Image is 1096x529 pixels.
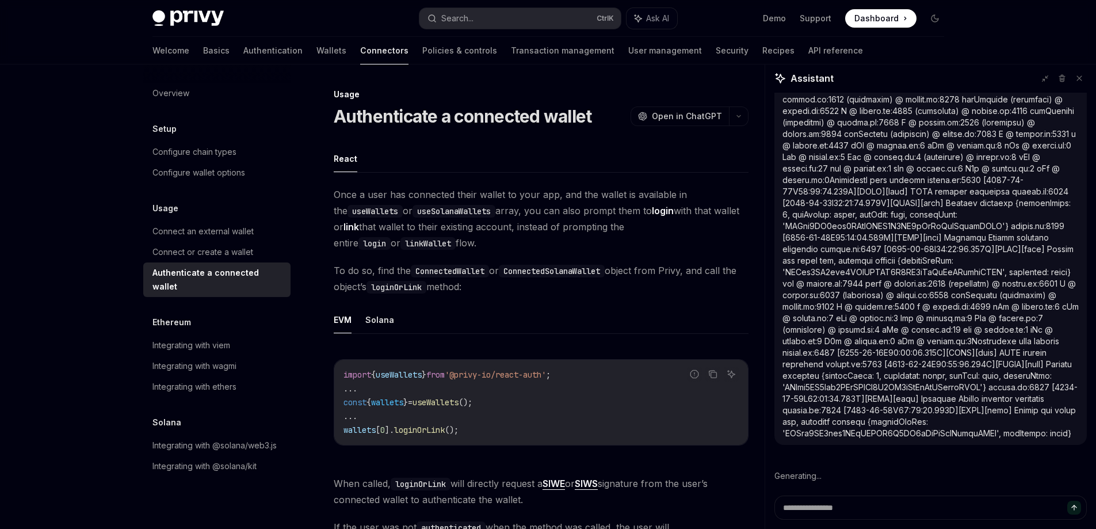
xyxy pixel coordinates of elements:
div: Configure wallet options [152,166,245,180]
span: '@privy-io/react-auth' [445,370,546,380]
span: Dashboard [854,13,899,24]
h5: Usage [152,201,178,215]
a: Policies & controls [422,37,497,64]
code: loginOrLink [391,478,450,490]
code: ConnectedSolanaWallet [499,265,605,277]
div: Integrating with @solana/kit [152,459,257,473]
div: Authenticate a connected wallet [152,266,284,294]
code: linkWallet [400,237,456,250]
a: Integrating with viem [143,335,291,356]
a: Demo [763,13,786,24]
div: Generating... [774,461,1087,491]
span: Ask AI [646,13,669,24]
a: Dashboard [845,9,916,28]
div: Connect an external wallet [152,224,254,238]
a: Recipes [762,37,795,64]
code: ConnectedWallet [411,265,489,277]
button: Ask AI [627,8,677,29]
span: wallets [343,425,376,435]
span: = [408,397,413,408]
div: Configure chain types [152,145,236,159]
code: loginOrLink [366,281,426,294]
button: Send message [1067,501,1081,515]
span: (); [459,397,472,408]
a: Integrating with @solana/kit [143,456,291,477]
a: Integrating with wagmi [143,356,291,376]
span: Open in ChatGPT [652,111,722,122]
a: Authenticate a connected wallet [143,262,291,297]
span: } [422,370,426,380]
span: { [371,370,376,380]
button: Toggle dark mode [926,9,944,28]
span: import [343,370,371,380]
span: 0 [380,425,385,435]
span: { [366,397,371,408]
a: API reference [808,37,863,64]
a: Authentication [243,37,303,64]
a: Integrating with ethers [143,376,291,397]
div: Integrating with viem [152,338,230,352]
div: Integrating with ethers [152,380,236,394]
h1: Authenticate a connected wallet [334,106,592,127]
span: ... [343,411,357,421]
a: User management [628,37,702,64]
span: from [426,370,445,380]
span: loginOrLink [394,425,445,435]
span: wallets [371,397,403,408]
div: Integrating with @solana/web3.js [152,439,277,452]
strong: link [343,221,359,233]
div: Search... [441,12,473,25]
span: To do so, find the or object from Privy, and call the object’s method: [334,262,749,295]
span: } [403,397,408,408]
h5: Ethereum [152,315,191,329]
div: Integrating with wagmi [152,359,236,373]
button: Copy the contents from the code block [705,367,720,382]
span: [ [376,425,380,435]
div: Usage [334,89,749,100]
h5: Solana [152,416,181,429]
a: Overview [143,83,291,104]
button: Ask AI [724,367,739,382]
span: ]. [385,425,394,435]
a: Wallets [316,37,346,64]
a: Connect or create a wallet [143,242,291,262]
img: dark logo [152,10,224,26]
button: Search...CtrlK [419,8,621,29]
span: (); [445,425,459,435]
a: SIWE [543,478,565,490]
button: EVM [334,306,352,333]
h5: Setup [152,122,177,136]
code: useWallets [347,205,403,218]
a: Transaction management [511,37,614,64]
a: Configure wallet options [143,162,291,183]
a: Basics [203,37,230,64]
span: ; [546,370,551,380]
button: Open in ChatGPT [631,106,729,126]
div: Overview [152,86,189,100]
a: SIWS [575,478,598,490]
button: Report incorrect code [687,367,702,382]
div: Connect or create a wallet [152,245,253,259]
span: Once a user has connected their wallet to your app, and the wallet is available in the or array, ... [334,187,749,251]
span: useWallets [413,397,459,408]
code: useSolanaWallets [413,205,495,218]
span: When called, will directly request a or signature from the user’s connected wallet to authenticat... [334,475,749,508]
a: Configure chain types [143,142,291,162]
span: useWallets [376,370,422,380]
strong: login [652,205,674,216]
code: login [358,237,391,250]
span: ... [343,383,357,394]
a: Connect an external wallet [143,221,291,242]
a: Security [716,37,749,64]
span: Ctrl K [597,14,614,23]
span: const [343,397,366,408]
a: Support [800,13,831,24]
span: Assistant [791,71,834,85]
a: Connectors [360,37,408,64]
a: Integrating with @solana/web3.js [143,435,291,456]
button: React [334,145,357,172]
button: Solana [365,306,394,333]
a: Welcome [152,37,189,64]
